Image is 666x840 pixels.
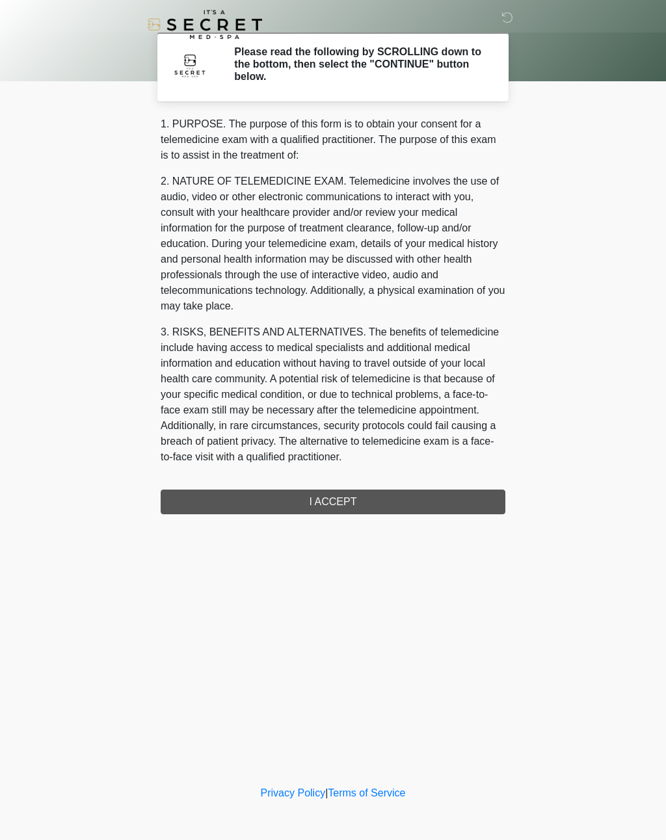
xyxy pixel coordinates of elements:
[148,10,262,39] img: It's A Secret Med Spa Logo
[161,174,505,314] p: 2. NATURE OF TELEMEDICINE EXAM. Telemedicine involves the use of audio, video or other electronic...
[261,787,326,798] a: Privacy Policy
[325,787,328,798] a: |
[161,324,505,465] p: 3. RISKS, BENEFITS AND ALTERNATIVES. The benefits of telemedicine include having access to medica...
[328,787,405,798] a: Terms of Service
[170,46,209,85] img: Agent Avatar
[161,116,505,163] p: 1. PURPOSE. The purpose of this form is to obtain your consent for a telemedicine exam with a qua...
[234,46,486,83] h2: Please read the following by SCROLLING down to the bottom, then select the "CONTINUE" button below.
